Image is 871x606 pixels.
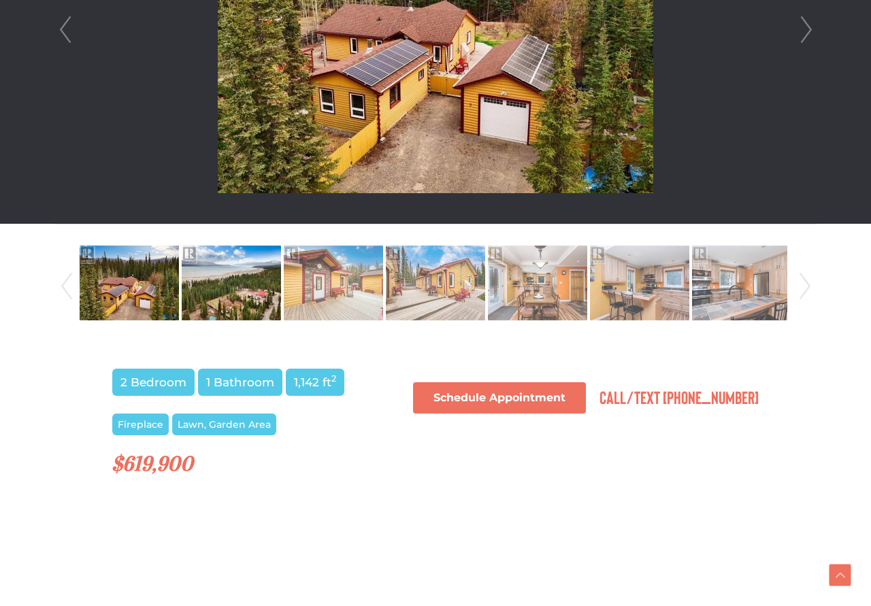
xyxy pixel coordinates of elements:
img: Property-28367494-Photo-1.jpg [80,244,179,322]
span: Fireplace [112,414,169,435]
img: Property-28367494-Photo-6.jpg [590,244,689,322]
h2: $619,900 [112,452,759,475]
a: Prev [56,240,77,333]
span: Lawn, Garden Area [172,414,276,435]
span: 2 Bedroom [112,369,195,396]
img: Property-28367494-Photo-5.jpg [488,244,587,322]
a: Schedule Appointment [413,382,586,414]
span: Call/Text [PHONE_NUMBER] [599,386,759,407]
img: Property-28367494-Photo-4.jpg [386,244,485,322]
img: Property-28367494-Photo-2.jpg [182,244,281,322]
span: 1 Bathroom [198,369,282,396]
span: 1,142 ft [286,369,344,396]
img: Property-28367494-Photo-7.jpg [692,244,791,322]
sup: 2 [331,373,336,384]
a: Next [795,240,815,333]
span: Schedule Appointment [433,392,565,403]
img: Property-28367494-Photo-3.jpg [284,244,383,322]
